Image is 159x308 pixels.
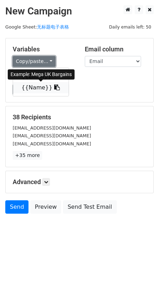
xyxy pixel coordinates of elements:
small: [EMAIL_ADDRESS][DOMAIN_NAME] [13,141,91,146]
small: Google Sheet: [5,24,69,30]
a: Send Test Email [63,200,116,214]
h5: 38 Recipients [13,113,146,121]
h5: Advanced [13,178,146,186]
h2: New Campaign [5,5,154,17]
div: 聊天小组件 [124,274,159,308]
h5: Variables [13,45,74,53]
a: +35 more [13,151,42,160]
a: Copy/paste... [13,56,56,67]
a: {{Name}} [13,82,69,93]
span: Daily emails left: 50 [107,23,154,31]
a: Daily emails left: 50 [107,24,154,30]
div: Example: Mega UK Bargains [8,69,75,80]
h5: Email column [85,45,146,53]
a: Preview [30,200,61,214]
a: Send [5,200,28,214]
iframe: Chat Widget [124,274,159,308]
a: 无标题电子表格 [37,24,69,30]
small: [EMAIL_ADDRESS][DOMAIN_NAME] [13,133,91,138]
small: [EMAIL_ADDRESS][DOMAIN_NAME] [13,125,91,131]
